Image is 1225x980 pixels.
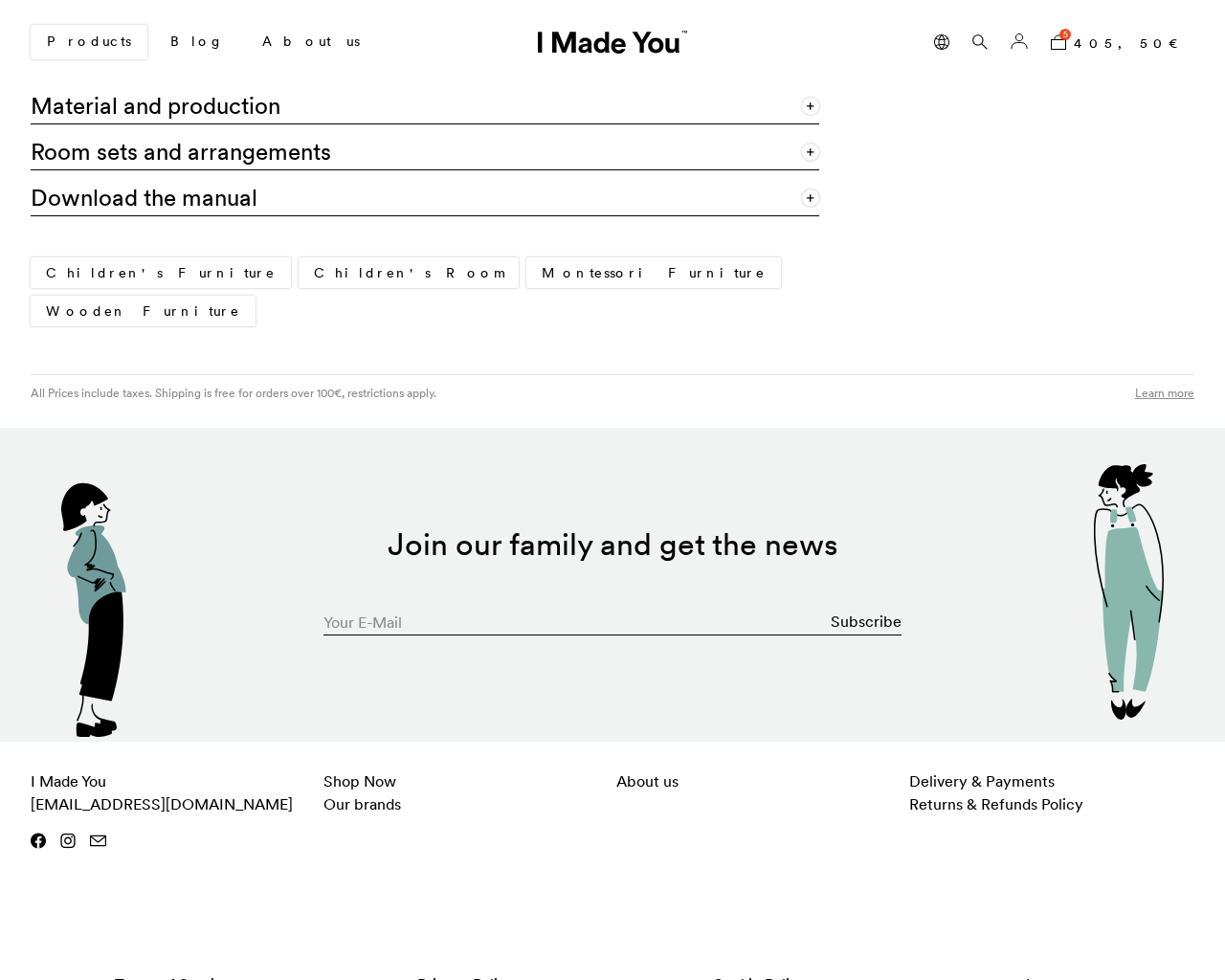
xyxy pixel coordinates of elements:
a: Our brands [323,794,401,813]
a: Wooden Furniture [31,296,256,326]
a: Material and production [31,78,819,124]
span: 5 [1059,29,1071,40]
a: Shop Now [323,771,396,791]
a: Children's Furniture [31,257,291,288]
span: € [1169,34,1194,52]
a: 5 405,50€ [1043,24,1194,60]
a: About us [247,26,375,58]
h2: Join our family and get the news [101,526,1124,563]
a: Room sets and arrangements [31,124,819,170]
a: Returns & Refunds Policy [909,794,1083,813]
bdi: 405,50 [1074,34,1194,52]
a: Children's Room [299,257,519,288]
a: About us [616,771,679,791]
a: Delivery & Payments [909,771,1055,791]
a: Download the manual [31,170,819,216]
a: [EMAIL_ADDRESS][DOMAIN_NAME] [31,794,293,813]
a: Products [31,25,147,59]
p: I Made You [31,770,316,814]
a: Learn more [1135,385,1194,401]
a: Blog [155,26,239,58]
a: Montessori Furniture [526,257,781,288]
p: All Prices include taxes. Shipping is free for orders over 100€, restrictions apply. [31,385,436,401]
button: Subscribe [831,602,902,640]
